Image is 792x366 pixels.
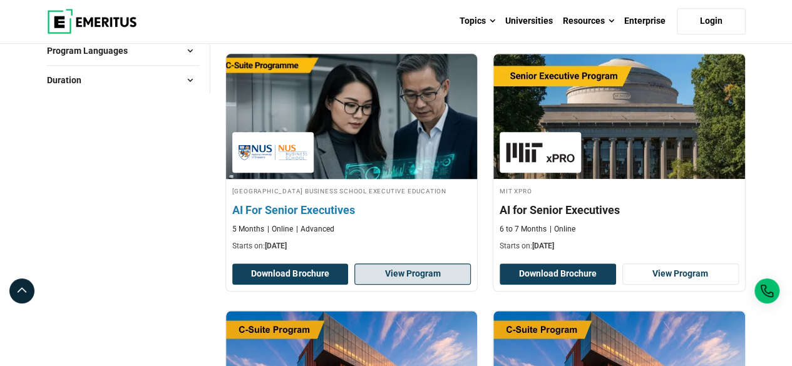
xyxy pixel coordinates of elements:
[500,263,616,285] button: Download Brochure
[47,73,91,87] span: Duration
[213,48,490,185] img: AI For Senior Executives | Online AI and Machine Learning Course
[47,41,200,60] button: Program Languages
[500,202,739,218] h4: AI for Senior Executives
[550,224,575,235] p: Online
[493,54,745,179] img: AI for Senior Executives | Online AI and Machine Learning Course
[232,185,471,196] h4: [GEOGRAPHIC_DATA] Business School Executive Education
[232,224,264,235] p: 5 Months
[265,241,287,250] span: [DATE]
[232,202,471,218] h4: AI For Senior Executives
[500,241,739,252] p: Starts on:
[500,185,739,196] h4: MIT xPRO
[622,263,739,285] a: View Program
[267,224,293,235] p: Online
[354,263,471,285] a: View Program
[47,44,138,58] span: Program Languages
[232,263,349,285] button: Download Brochure
[532,241,554,250] span: [DATE]
[47,71,200,89] button: Duration
[493,54,745,258] a: AI and Machine Learning Course by MIT xPRO - October 16, 2025 MIT xPRO MIT xPRO AI for Senior Exe...
[296,224,334,235] p: Advanced
[677,8,746,34] a: Login
[226,54,478,258] a: AI and Machine Learning Course by National University of Singapore Business School Executive Educ...
[232,241,471,252] p: Starts on:
[500,224,547,235] p: 6 to 7 Months
[239,138,307,166] img: National University of Singapore Business School Executive Education
[506,138,575,166] img: MIT xPRO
